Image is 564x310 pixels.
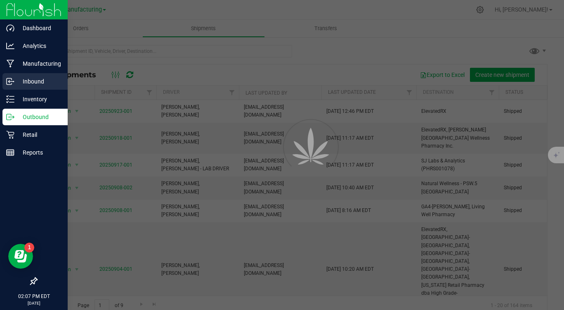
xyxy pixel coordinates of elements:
p: [DATE] [4,300,64,306]
p: Retail [14,130,64,140]
inline-svg: Analytics [6,42,14,50]
p: Inventory [14,94,64,104]
inline-svg: Reports [6,148,14,157]
p: 02:07 PM EDT [4,293,64,300]
p: Reports [14,148,64,157]
iframe: Resource center [8,244,33,269]
inline-svg: Retail [6,131,14,139]
p: Dashboard [14,23,64,33]
p: Inbound [14,76,64,86]
inline-svg: Inventory [6,95,14,103]
inline-svg: Outbound [6,113,14,121]
p: Analytics [14,41,64,51]
inline-svg: Manufacturing [6,60,14,68]
p: Outbound [14,112,64,122]
inline-svg: Inbound [6,77,14,86]
p: Manufacturing [14,59,64,69]
inline-svg: Dashboard [6,24,14,32]
iframe: Resource center unread badge [24,243,34,253]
